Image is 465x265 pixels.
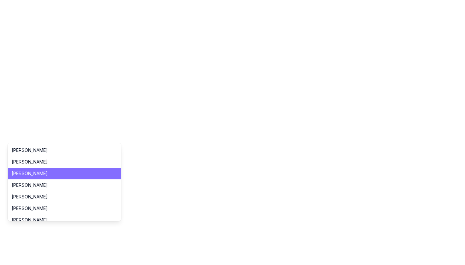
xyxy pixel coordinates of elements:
span: [PERSON_NAME] [12,182,109,188]
span: [PERSON_NAME] [12,170,109,177]
span: [PERSON_NAME] [12,194,109,200]
span: [PERSON_NAME] [12,217,109,223]
span: [PERSON_NAME] [12,205,109,212]
span: [PERSON_NAME] [12,147,109,154]
span: [PERSON_NAME] [12,159,109,165]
